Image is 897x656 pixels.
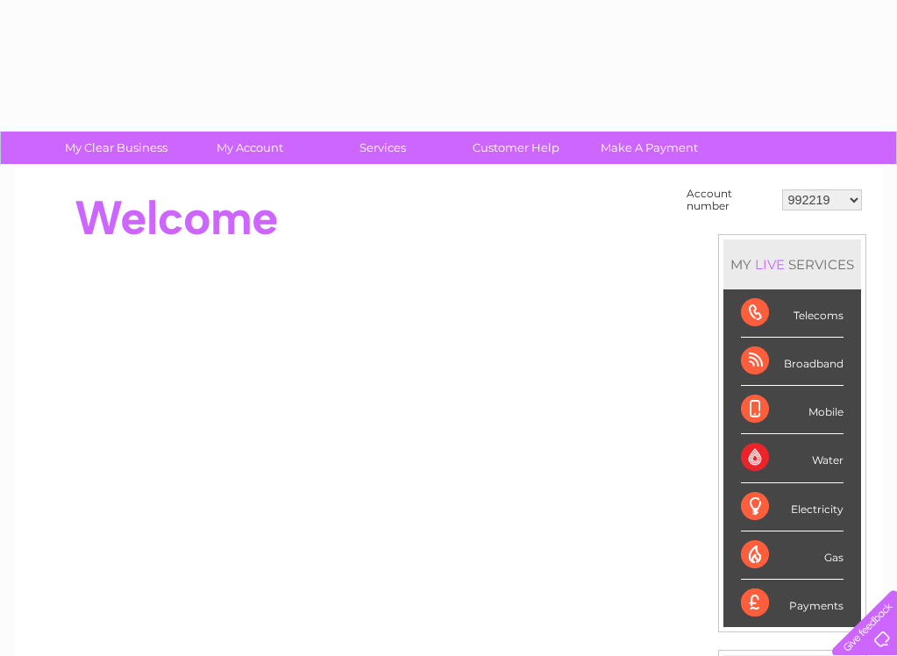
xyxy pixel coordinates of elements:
[741,434,844,482] div: Water
[741,338,844,386] div: Broadband
[741,289,844,338] div: Telecoms
[444,132,588,164] a: Customer Help
[310,132,455,164] a: Services
[723,239,861,289] div: MY SERVICES
[577,132,722,164] a: Make A Payment
[741,483,844,531] div: Electricity
[751,256,788,273] div: LIVE
[177,132,322,164] a: My Account
[741,386,844,434] div: Mobile
[741,531,844,580] div: Gas
[44,132,189,164] a: My Clear Business
[741,580,844,627] div: Payments
[682,183,778,217] td: Account number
